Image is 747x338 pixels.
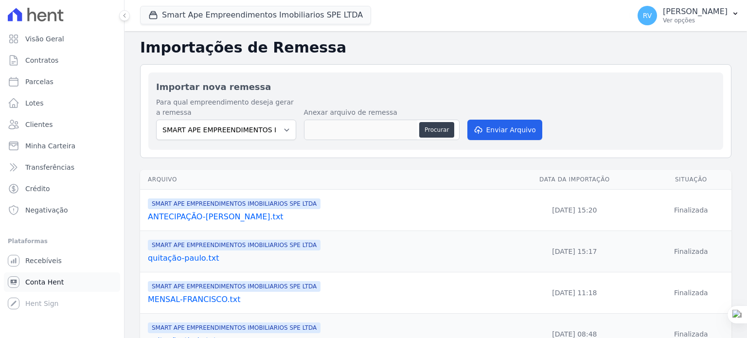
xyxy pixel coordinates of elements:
span: Parcelas [25,77,53,87]
td: Finalizada [651,272,731,314]
a: Minha Carteira [4,136,120,156]
a: Crédito [4,179,120,198]
th: Situação [651,170,731,190]
a: quitação-paulo.txt [148,252,495,264]
a: Clientes [4,115,120,134]
span: Minha Carteira [25,141,75,151]
span: Lotes [25,98,44,108]
a: Recebíveis [4,251,120,270]
span: Crédito [25,184,50,194]
span: SMART APE EMPREENDIMENTOS IMOBILIARIOS SPE LTDA [148,240,320,250]
td: [DATE] 15:17 [498,231,651,272]
span: SMART APE EMPREENDIMENTOS IMOBILIARIOS SPE LTDA [148,198,320,209]
button: Smart Ape Empreendimentos Imobiliarios SPE LTDA [140,6,371,24]
a: Lotes [4,93,120,113]
p: Ver opções [663,17,728,24]
a: Negativação [4,200,120,220]
a: Contratos [4,51,120,70]
span: Negativação [25,205,68,215]
span: Recebíveis [25,256,62,266]
span: Contratos [25,55,58,65]
a: MENSAL-FRANCISCO.txt [148,294,495,305]
div: Plataformas [8,235,116,247]
span: Transferências [25,162,74,172]
span: SMART APE EMPREENDIMENTOS IMOBILIARIOS SPE LTDA [148,281,320,292]
td: Finalizada [651,190,731,231]
h2: Importar nova remessa [156,80,715,93]
th: Arquivo [140,170,498,190]
span: Visão Geral [25,34,64,44]
span: Clientes [25,120,53,129]
a: Conta Hent [4,272,120,292]
button: RV [PERSON_NAME] Ver opções [630,2,747,29]
td: [DATE] 11:18 [498,272,651,314]
p: [PERSON_NAME] [663,7,728,17]
button: Enviar Arquivo [467,120,542,140]
label: Anexar arquivo de remessa [304,107,460,118]
label: Para qual empreendimento deseja gerar a remessa [156,97,296,118]
th: Data da Importação [498,170,651,190]
a: ANTECIPAÇÃO-[PERSON_NAME].txt [148,211,495,223]
span: RV [643,12,652,19]
h2: Importações de Remessa [140,39,731,56]
span: Conta Hent [25,277,64,287]
a: Transferências [4,158,120,177]
a: Parcelas [4,72,120,91]
button: Procurar [419,122,454,138]
td: [DATE] 15:20 [498,190,651,231]
a: Visão Geral [4,29,120,49]
td: Finalizada [651,231,731,272]
span: SMART APE EMPREENDIMENTOS IMOBILIARIOS SPE LTDA [148,322,320,333]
